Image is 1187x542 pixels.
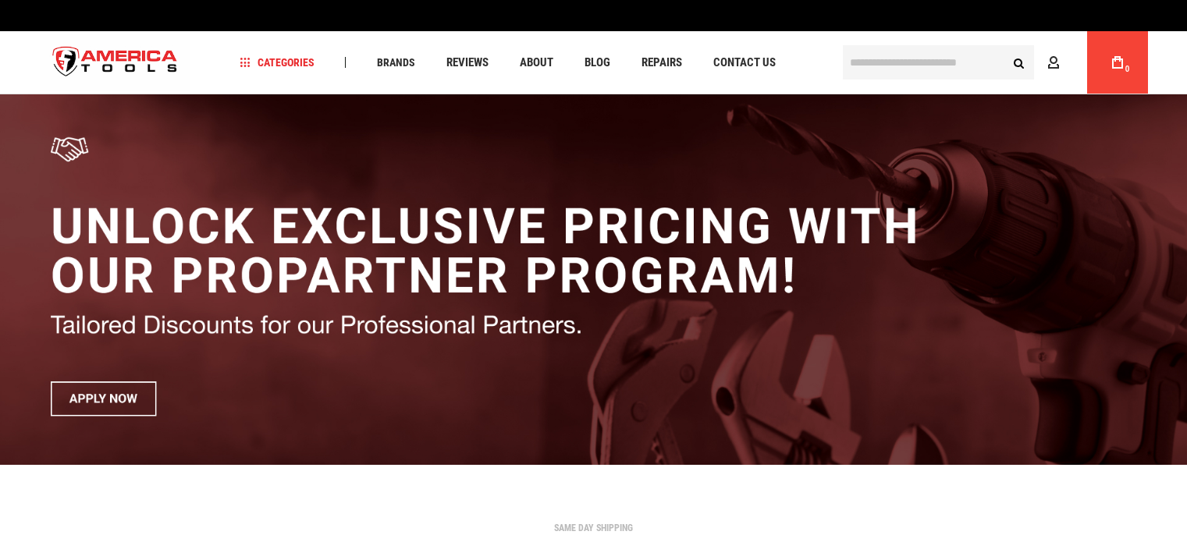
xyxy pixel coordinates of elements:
span: Brands [377,57,415,68]
a: About [513,52,560,73]
span: Blog [585,57,610,69]
span: About [520,57,553,69]
div: SAME DAY SHIPPING [36,523,1152,533]
button: Search [1004,48,1034,77]
span: Reviews [446,57,489,69]
a: store logo [40,34,191,92]
a: 0 [1103,31,1132,94]
a: Reviews [439,52,496,73]
span: 0 [1125,65,1130,73]
a: Brands [370,52,422,73]
a: Categories [233,52,322,73]
a: Repairs [634,52,689,73]
span: Categories [240,57,315,68]
img: America Tools [40,34,191,92]
a: Contact Us [706,52,783,73]
span: Repairs [641,57,682,69]
span: Contact Us [713,57,776,69]
a: Blog [578,52,617,73]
